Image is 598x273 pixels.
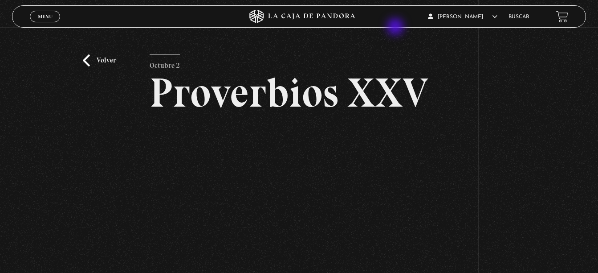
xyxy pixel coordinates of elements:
h2: Proverbios XXV [150,72,448,113]
span: Menu [38,14,53,19]
p: Octubre 2 [150,54,180,72]
a: Buscar [509,14,529,20]
span: [PERSON_NAME] [428,14,497,20]
span: Cerrar [35,21,56,28]
a: View your shopping cart [556,11,568,23]
a: Volver [83,54,116,66]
